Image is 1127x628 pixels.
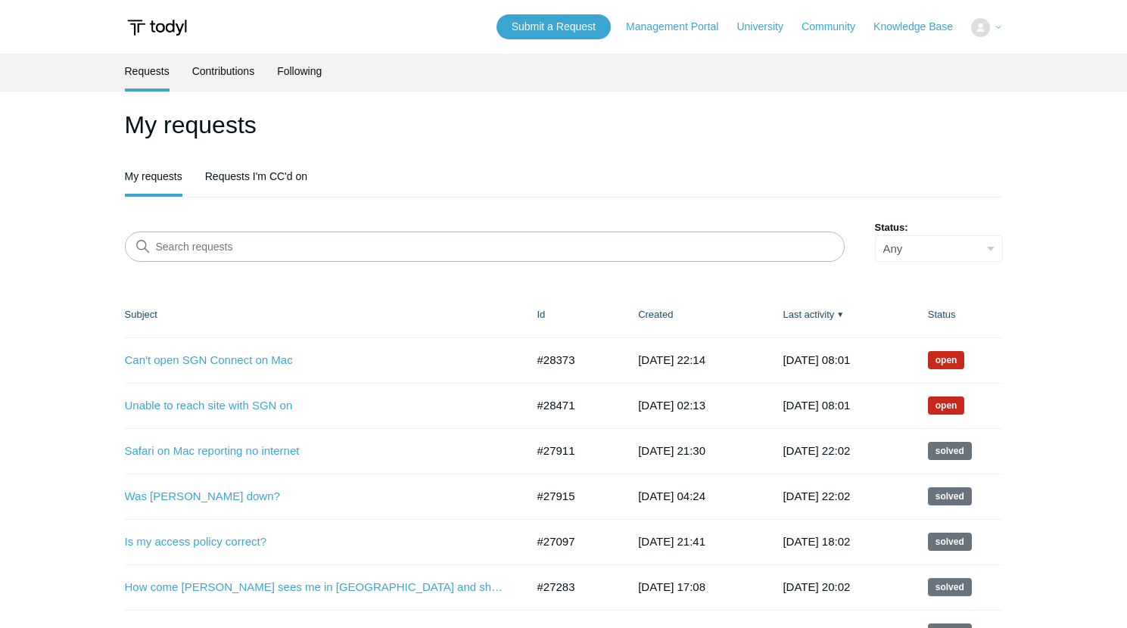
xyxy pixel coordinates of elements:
span: We are working on a response for you [928,351,965,369]
a: Last activity▼ [783,309,834,320]
a: Can't open SGN Connect on Mac [125,352,503,369]
a: How come [PERSON_NAME] sees me in [GEOGRAPHIC_DATA] and shows content in Spanish? [125,579,503,596]
a: University [736,19,798,35]
time: 2025-09-07T18:02:08+00:00 [783,535,850,548]
a: Management Portal [626,19,733,35]
img: Todyl Support Center Help Center home page [125,14,189,42]
a: Safari on Mac reporting no internet [125,443,503,460]
time: 2025-09-28T08:01:32+00:00 [783,353,850,366]
span: This request has been solved [928,578,972,596]
span: We are working on a response for you [928,396,965,415]
time: 2025-09-28T08:01:31+00:00 [783,399,850,412]
time: 2025-09-03T21:30:46+00:00 [638,444,705,457]
a: Requests I'm CC'd on [205,159,307,194]
span: This request has been solved [928,487,972,505]
a: Created [638,309,673,320]
th: Status [913,292,1003,337]
a: Community [802,19,870,35]
a: Requests [125,54,170,89]
td: #28373 [522,337,624,383]
input: Search requests [125,232,845,262]
th: Id [522,292,624,337]
a: Unable to reach site with SGN on [125,397,503,415]
time: 2025-09-13T22:02:03+00:00 [783,444,850,457]
a: Following [277,54,322,89]
td: #27097 [522,519,624,564]
a: My requests [125,159,182,194]
td: #27283 [522,564,624,610]
time: 2025-08-11T17:08:39+00:00 [638,580,705,593]
th: Subject [125,292,522,337]
time: 2025-08-31T20:02:29+00:00 [783,580,850,593]
span: ▼ [836,309,844,320]
td: #27911 [522,428,624,474]
time: 2025-08-06T21:41:33+00:00 [638,535,705,548]
a: Submit a Request [497,14,611,39]
a: Is my access policy correct? [125,533,503,551]
a: Contributions [192,54,255,89]
td: #28471 [522,383,624,428]
a: Was [PERSON_NAME] down? [125,488,503,505]
time: 2025-09-27T02:13:33+00:00 [638,399,705,412]
a: Knowledge Base [873,19,968,35]
h1: My requests [125,107,1003,143]
span: This request has been solved [928,442,972,460]
time: 2025-09-04T04:24:53+00:00 [638,490,705,502]
td: #27915 [522,474,624,519]
time: 2025-09-12T22:02:23+00:00 [783,490,850,502]
label: Status: [875,220,1003,235]
span: This request has been solved [928,533,972,551]
time: 2025-09-24T22:14:11+00:00 [638,353,705,366]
